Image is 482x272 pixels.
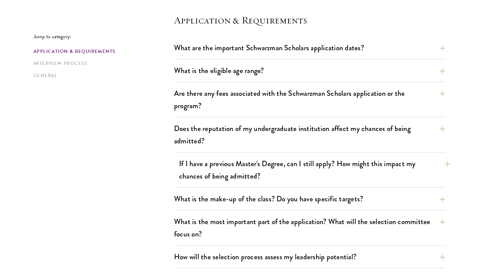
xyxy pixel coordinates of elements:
button: Does the reputation of my undergraduate institution affect my chances of being admitted? [174,121,445,148]
button: If I have a previous Master's Degree, can I still apply? How might this impact my chances of bein... [179,156,450,184]
button: What is the eligible age range? [174,63,445,78]
a: General [33,72,170,79]
h4: Application & Requirements [174,13,445,27]
p: Jump to category: [33,33,174,40]
button: Are there any fees associated with the Schwarzman Scholars application or the program? [174,86,445,113]
button: What is the most important part of the application? What will the selection committee focus on? [174,214,445,242]
a: Application & Requirements [33,48,170,55]
a: Interview Process [33,60,170,67]
button: What are the important Schwarzman Scholars application dates? [174,40,445,55]
button: How will the selection process assess my leadership potential? [174,249,445,264]
button: What is the make-up of the class? Do you have specific targets? [174,191,445,206]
